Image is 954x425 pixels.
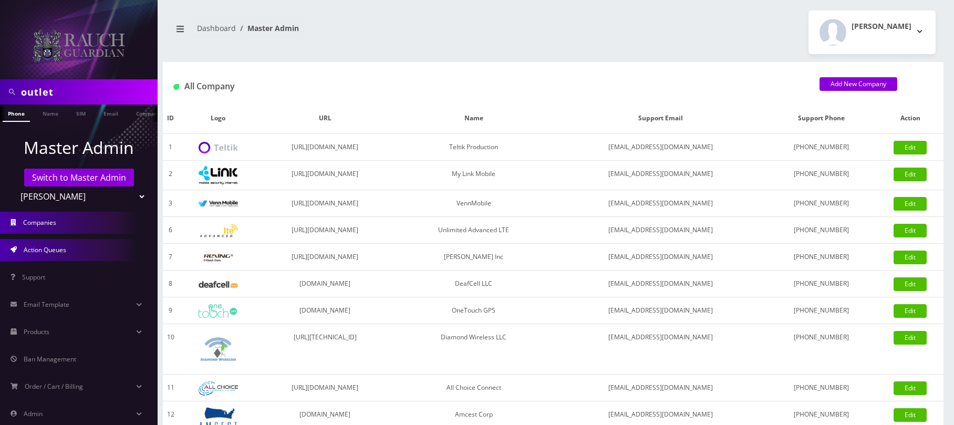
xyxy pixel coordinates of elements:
td: All Choice Connect [392,375,555,401]
td: [EMAIL_ADDRESS][DOMAIN_NAME] [555,244,766,271]
td: [URL][DOMAIN_NAME] [258,190,392,217]
td: 9 [163,297,179,324]
td: [EMAIL_ADDRESS][DOMAIN_NAME] [555,324,766,375]
td: OneTouch GPS [392,297,555,324]
img: OneTouch GPS [199,304,238,318]
td: 7 [163,244,179,271]
td: 10 [163,324,179,375]
a: Edit [894,197,927,211]
a: Edit [894,277,927,291]
th: Name [392,103,555,134]
th: ID [163,103,179,134]
td: [EMAIL_ADDRESS][DOMAIN_NAME] [555,134,766,161]
a: Dashboard [197,23,236,33]
a: Company [131,105,166,121]
td: [URL][TECHNICAL_ID] [258,324,392,375]
td: Unlimited Advanced LTE [392,217,555,244]
td: [PHONE_NUMBER] [766,297,877,324]
span: Email Template [24,300,69,309]
a: Switch to Master Admin [24,169,134,186]
img: All Company [173,84,179,90]
th: URL [258,103,392,134]
td: [URL][DOMAIN_NAME] [258,244,392,271]
a: SIM [71,105,91,121]
a: Edit [894,224,927,237]
button: [PERSON_NAME] [808,11,936,54]
td: [EMAIL_ADDRESS][DOMAIN_NAME] [555,375,766,401]
td: [EMAIL_ADDRESS][DOMAIN_NAME] [555,297,766,324]
a: Add New Company [820,77,897,91]
li: Master Admin [236,23,299,34]
img: Unlimited Advanced LTE [199,224,238,237]
span: Admin [24,409,43,418]
img: All Choice Connect [199,381,238,396]
span: Companies [23,218,56,227]
td: 8 [163,271,179,297]
td: [PHONE_NUMBER] [766,375,877,401]
td: [DOMAIN_NAME] [258,297,392,324]
span: Ban Management [24,355,76,364]
td: [PHONE_NUMBER] [766,217,877,244]
nav: breadcrumb [171,17,545,47]
input: Search in Company [21,82,155,102]
td: [URL][DOMAIN_NAME] [258,217,392,244]
td: 1 [163,134,179,161]
td: 2 [163,161,179,190]
span: Action Queues [24,245,66,254]
td: Diamond Wireless LLC [392,324,555,375]
img: Teltik Production [199,142,238,154]
td: 6 [163,217,179,244]
td: [PHONE_NUMBER] [766,190,877,217]
a: Edit [894,304,927,318]
h2: [PERSON_NAME] [852,22,911,31]
a: Name [37,105,64,121]
img: My Link Mobile [199,166,238,184]
td: [PHONE_NUMBER] [766,244,877,271]
span: Support [22,273,45,282]
td: 11 [163,375,179,401]
td: 3 [163,190,179,217]
td: [PHONE_NUMBER] [766,134,877,161]
td: [URL][DOMAIN_NAME] [258,161,392,190]
td: DeafCell LLC [392,271,555,297]
td: My Link Mobile [392,161,555,190]
a: Phone [3,105,30,122]
td: [EMAIL_ADDRESS][DOMAIN_NAME] [555,161,766,190]
td: [URL][DOMAIN_NAME] [258,134,392,161]
a: Edit [894,381,927,395]
a: Edit [894,141,927,154]
td: [URL][DOMAIN_NAME] [258,375,392,401]
img: DeafCell LLC [199,281,238,288]
a: Email [98,105,123,121]
img: Rauch [32,28,126,64]
td: VennMobile [392,190,555,217]
span: Products [24,327,49,336]
a: Edit [894,251,927,264]
td: [EMAIL_ADDRESS][DOMAIN_NAME] [555,217,766,244]
a: Edit [894,408,927,422]
a: Edit [894,168,927,181]
th: Action [877,103,943,134]
td: Teltik Production [392,134,555,161]
th: Logo [179,103,258,134]
h1: All Company [173,81,804,91]
th: Support Phone [766,103,877,134]
img: Rexing Inc [199,253,238,263]
td: [EMAIL_ADDRESS][DOMAIN_NAME] [555,190,766,217]
td: [DOMAIN_NAME] [258,271,392,297]
img: VennMobile [199,200,238,208]
th: Support Email [555,103,766,134]
span: Order / Cart / Billing [25,382,83,391]
td: [PERSON_NAME] Inc [392,244,555,271]
td: [PHONE_NUMBER] [766,271,877,297]
td: [EMAIL_ADDRESS][DOMAIN_NAME] [555,271,766,297]
img: Diamond Wireless LLC [199,329,238,369]
td: [PHONE_NUMBER] [766,161,877,190]
a: Edit [894,331,927,345]
td: [PHONE_NUMBER] [766,324,877,375]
